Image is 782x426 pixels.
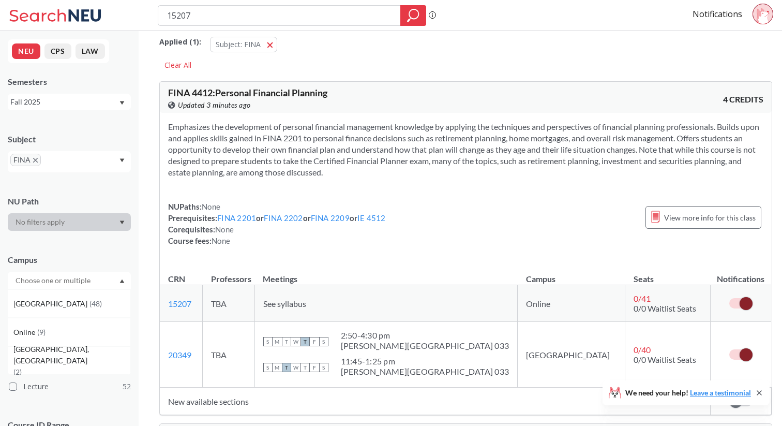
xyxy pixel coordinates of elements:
div: CRN [168,273,185,285]
div: Clear All [159,57,197,73]
div: Fall 2025 [10,96,118,108]
span: W [291,363,300,372]
span: 0/0 Waitlist Seats [634,303,696,313]
span: F [310,337,319,346]
div: magnifying glass [400,5,426,26]
span: S [319,337,328,346]
span: Subject: FINA [216,39,261,49]
svg: Dropdown arrow [119,158,125,163]
span: 0 / 41 [634,293,651,303]
th: Professors [203,263,254,285]
span: T [300,337,310,346]
span: M [273,363,282,372]
div: Semesters [8,76,131,87]
td: TBA [203,322,254,388]
div: FINAX to remove pillDropdown arrow [8,151,131,172]
a: FINA 2209 [311,213,350,223]
th: Meetings [254,263,518,285]
span: [GEOGRAPHIC_DATA] [13,298,89,310]
svg: magnifying glass [407,8,419,23]
a: Notifications [693,8,742,20]
button: Subject: FINA [210,37,277,52]
a: Leave a testimonial [690,388,751,397]
span: S [263,363,273,372]
span: W [291,337,300,346]
div: [PERSON_NAME][GEOGRAPHIC_DATA] 033 [341,341,509,351]
span: [GEOGRAPHIC_DATA], [GEOGRAPHIC_DATA] [13,344,130,366]
span: S [263,337,273,346]
span: F [310,363,319,372]
span: 0 / 40 [634,345,651,355]
svg: Dropdown arrow [119,101,125,105]
input: Choose one or multiple [10,274,97,287]
span: 52 [123,381,131,392]
div: Subject [8,134,131,145]
a: IE 4512 [357,213,386,223]
span: 0/0 Waitlist Seats [634,355,696,364]
button: NEU [12,43,40,59]
span: FINAX to remove pill [10,154,41,166]
div: 11:45 - 1:25 pm [341,356,509,366]
span: Applied ( 1 ): [159,36,201,48]
td: TBA [203,285,254,322]
span: We need your help! [625,389,751,396]
td: [GEOGRAPHIC_DATA] [518,322,625,388]
span: None [202,202,220,211]
span: T [300,363,310,372]
input: Class, professor, course number, "phrase" [166,7,393,24]
section: Emphasizes the development of personal financial management knowledge by applying the techniques ... [168,121,763,178]
a: 15207 [168,299,191,309]
span: None [215,225,234,234]
th: Seats [625,263,710,285]
div: Dropdown arrow [8,213,131,231]
span: View more info for this class [664,211,756,224]
button: CPS [44,43,71,59]
div: 2:50 - 4:30 pm [341,330,509,341]
a: 20349 [168,350,191,360]
span: M [273,337,282,346]
span: ( 48 ) [89,299,102,308]
div: [PERSON_NAME][GEOGRAPHIC_DATA] 033 [341,366,509,377]
span: See syllabus [263,299,306,309]
td: New available sections [160,388,710,415]
td: Online [518,285,625,322]
span: T [282,337,291,346]
span: Updated 3 minutes ago [178,99,251,111]
svg: X to remove pill [33,158,38,163]
a: FINA 2201 [217,213,256,223]
div: NUPaths: Prerequisites: or or or Corequisites: Course fees: [168,201,386,246]
th: Campus [518,263,625,285]
th: Notifications [710,263,771,285]
div: Campus [8,254,131,266]
span: None [212,236,230,245]
div: NU Path [8,196,131,207]
button: LAW [76,43,105,59]
svg: Dropdown arrow [119,221,125,225]
span: ( 2 ) [13,368,22,376]
div: Dropdown arrow[GEOGRAPHIC_DATA](48)Online(9)[GEOGRAPHIC_DATA], [GEOGRAPHIC_DATA](2) [8,272,131,289]
span: S [319,363,328,372]
span: T [282,363,291,372]
span: 4 CREDITS [723,94,763,105]
a: FINA 2202 [264,213,303,223]
span: FINA 4412 : Personal Financial Planning [168,87,327,98]
span: ( 9 ) [37,328,46,336]
svg: Dropdown arrow [119,279,125,283]
label: Lecture [9,380,131,393]
div: Fall 2025Dropdown arrow [8,94,131,110]
span: Online [13,327,37,338]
